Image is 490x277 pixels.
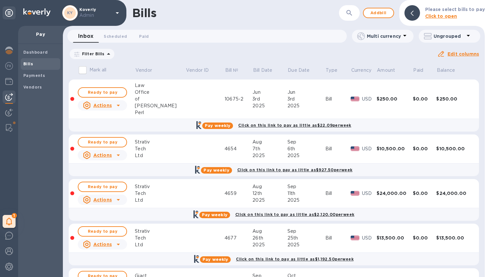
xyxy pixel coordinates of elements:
div: $250.00 [436,96,472,102]
span: Type [326,67,346,74]
p: USD [362,235,377,241]
span: Add bill [369,9,388,17]
span: Amount [377,67,403,74]
div: 7th [252,145,287,152]
b: Pay weekly [205,123,230,128]
p: Due Date [288,67,309,74]
div: Tech [135,145,185,152]
div: 2025 [252,152,287,159]
u: Actions [93,242,112,247]
div: of [135,96,185,102]
button: Ready to pay [78,182,127,192]
div: $13,500.00 [377,235,413,241]
b: Click on this link to pay as little as $22.09 per week [238,123,351,128]
span: Ready to pay [84,228,121,235]
u: Edit columns [448,51,479,57]
span: Paid [413,67,432,74]
button: Addbill [363,8,394,18]
button: Ready to pay [78,87,127,98]
b: Bills [23,61,33,66]
p: Bill Date [253,67,272,74]
div: Office [135,89,185,96]
div: Bill [325,96,351,102]
span: Bill Date [253,67,281,74]
div: 11th [287,190,325,197]
div: 10675-2 [225,96,252,102]
b: Click on this link to pay as little as $927.50 per week [237,167,353,172]
button: Ready to pay [78,137,127,147]
div: Sep [287,183,325,190]
h1: Bills [132,6,156,20]
div: 3rd [252,96,287,102]
b: Pay weekly [202,212,227,217]
span: Scheduled [104,33,127,40]
div: 4654 [225,145,252,152]
div: Perl [135,109,185,116]
b: Pay weekly [204,168,229,173]
div: Ltd [135,241,185,248]
div: Aug [252,228,287,235]
div: 2025 [287,102,325,109]
div: Bill [325,235,351,241]
div: $0.00 [413,190,437,197]
b: Please select bills to pay [425,7,485,12]
p: Filter Bills [79,51,105,57]
span: Inbox [78,32,93,41]
div: 2025 [287,241,325,248]
b: Pay weekly [203,257,228,262]
div: Ltd [135,197,185,204]
div: Bill [325,190,351,197]
div: Jun [287,89,325,96]
div: Sep [287,139,325,145]
u: Actions [93,153,112,158]
div: $0.00 [413,235,437,241]
span: Ready to pay [84,89,121,96]
div: $24,000.00 [436,190,472,197]
b: Click to open [425,14,457,19]
p: Type [326,67,337,74]
img: Foreign exchange [5,62,13,70]
img: USD [351,191,359,196]
p: Vendor [135,67,152,74]
div: 4659 [225,190,252,197]
b: Payments [23,73,45,78]
div: $10,500.00 [377,145,413,152]
span: Ready to pay [84,183,121,191]
img: Logo [23,8,51,16]
p: Currency [351,67,371,74]
span: Balance [437,67,463,74]
div: 25th [287,235,325,241]
u: Actions [93,197,112,202]
div: 2025 [287,152,325,159]
div: Law [135,82,185,89]
div: Sep [287,228,325,235]
p: Ungrouped [434,33,464,39]
p: USD [362,96,377,102]
img: USD [351,97,359,101]
div: $0.00 [413,145,437,152]
p: Amount [377,67,395,74]
div: $13,500.00 [436,235,472,241]
div: 3rd [287,96,325,102]
div: $24,000.00 [377,190,413,197]
div: Tech [135,190,185,197]
div: 2025 [287,197,325,204]
img: USD [351,236,359,240]
div: Bill [325,145,351,152]
p: Mark all [89,67,106,73]
u: Actions [93,103,112,108]
p: Koverly [79,7,112,19]
p: Balance [437,67,455,74]
div: Tech [135,235,185,241]
b: Click on this link to pay as little as $2,120.00 per week [235,212,355,217]
div: Strativ [135,139,185,145]
div: 26th [252,235,287,241]
span: 1 [12,213,17,218]
span: Due Date [288,67,318,74]
div: 2025 [252,197,287,204]
span: Ready to pay [84,138,121,146]
div: 4677 [225,235,252,241]
p: Admin [79,12,112,19]
div: Aug [252,183,287,190]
